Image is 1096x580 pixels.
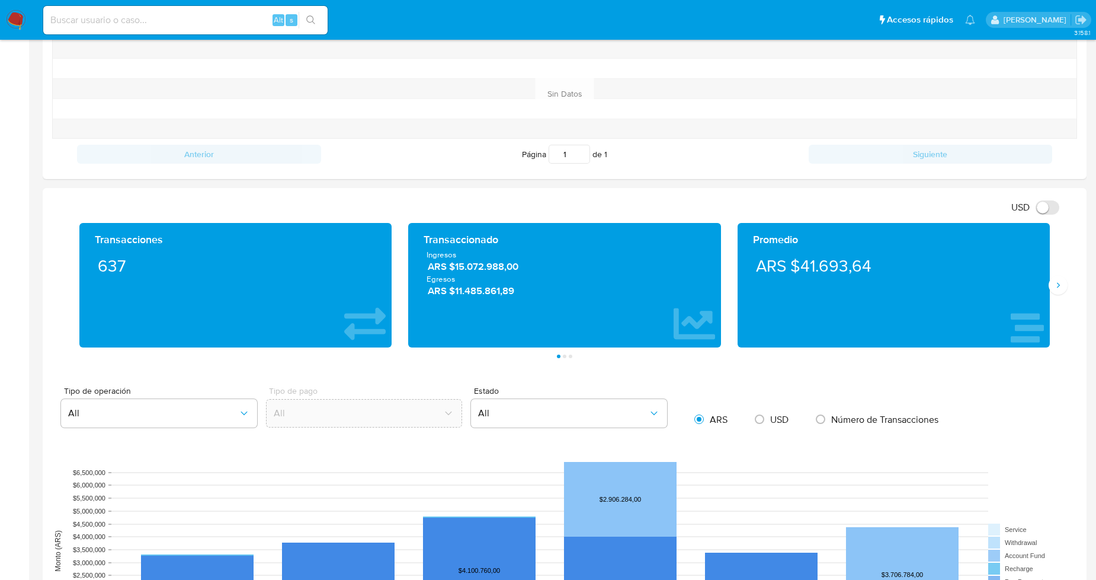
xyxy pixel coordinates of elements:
span: Accesos rápidos [887,14,953,26]
a: Notificaciones [965,15,975,25]
span: 3.158.1 [1074,28,1090,37]
input: Buscar usuario o caso... [43,12,328,28]
a: Salir [1075,14,1087,26]
button: Siguiente [809,145,1053,164]
button: search-icon [299,12,323,28]
span: Página de [522,145,607,164]
p: leandro.caroprese@mercadolibre.com [1004,14,1071,26]
button: Anterior [77,145,321,164]
span: s [290,14,293,26]
span: Alt [274,14,283,26]
span: 1 [604,148,607,160]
